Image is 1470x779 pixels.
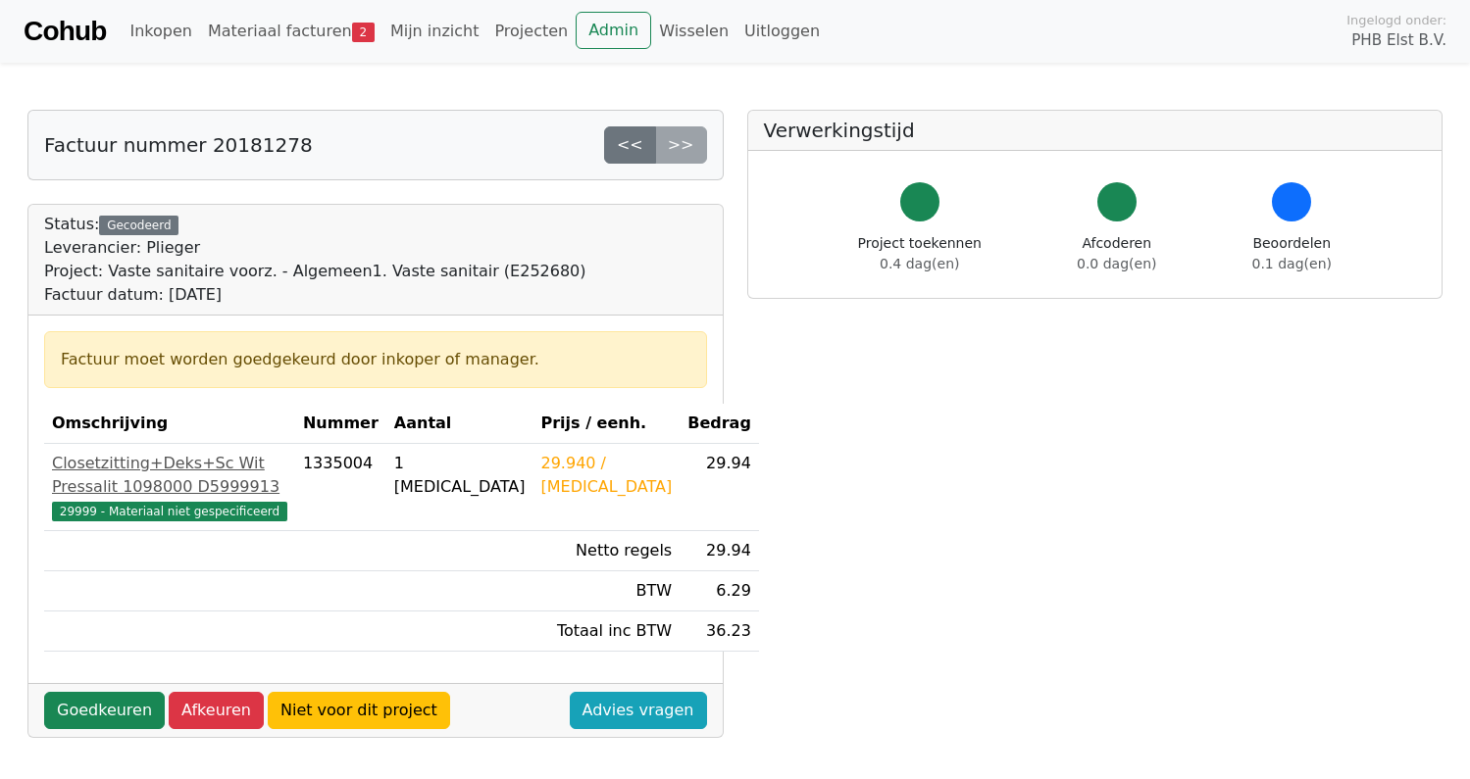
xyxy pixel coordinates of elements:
[1077,233,1156,274] div: Afcoderen
[52,452,287,499] div: Closetzitting+Deks+Sc Wit Pressalit 1098000 D5999913
[44,236,586,260] div: Leverancier: Plieger
[382,12,487,51] a: Mijn inzicht
[1077,256,1156,271] span: 0.0 dag(en)
[541,452,673,499] div: 29.940 / [MEDICAL_DATA]
[576,12,651,49] a: Admin
[858,233,982,274] div: Project toekennen
[352,23,375,42] span: 2
[44,260,586,283] div: Project: Vaste sanitaire voorz. - Algemeen1. Vaste sanitair (E252680)
[1252,233,1332,274] div: Beoordelen
[99,216,178,235] div: Gecodeerd
[533,611,681,652] td: Totaal inc BTW
[169,692,264,729] a: Afkeuren
[268,692,450,729] a: Niet voor dit project
[680,404,759,444] th: Bedrag
[295,444,386,531] td: 1335004
[1252,256,1332,271] span: 0.1 dag(en)
[570,692,707,729] a: Advies vragen
[52,452,287,522] a: Closetzitting+Deks+Sc Wit Pressalit 1098000 D599991329999 - Materiaal niet gespecificeerd
[680,571,759,611] td: 6.29
[764,119,1427,142] h5: Verwerkingstijd
[533,404,681,444] th: Prijs / eenh.
[200,12,382,51] a: Materiaal facturen2
[680,444,759,531] td: 29.94
[533,571,681,611] td: BTW
[44,404,295,444] th: Omschrijving
[680,531,759,571] td: 29.94
[486,12,576,51] a: Projecten
[1346,11,1446,29] span: Ingelogd onder:
[61,348,690,371] div: Factuur moet worden goedgekeurd door inkoper of manager.
[604,126,656,164] a: <<
[651,12,736,51] a: Wisselen
[295,404,386,444] th: Nummer
[680,611,759,652] td: 36.23
[880,256,959,271] span: 0.4 dag(en)
[44,133,313,157] h5: Factuur nummer 20181278
[1351,29,1446,52] span: PHB Elst B.V.
[386,404,533,444] th: Aantal
[44,213,586,307] div: Status:
[533,531,681,571] td: Netto regels
[24,8,106,55] a: Cohub
[52,502,287,521] span: 29999 - Materiaal niet gespecificeerd
[44,692,165,729] a: Goedkeuren
[736,12,828,51] a: Uitloggen
[122,12,199,51] a: Inkopen
[44,283,586,307] div: Factuur datum: [DATE]
[394,452,526,499] div: 1 [MEDICAL_DATA]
